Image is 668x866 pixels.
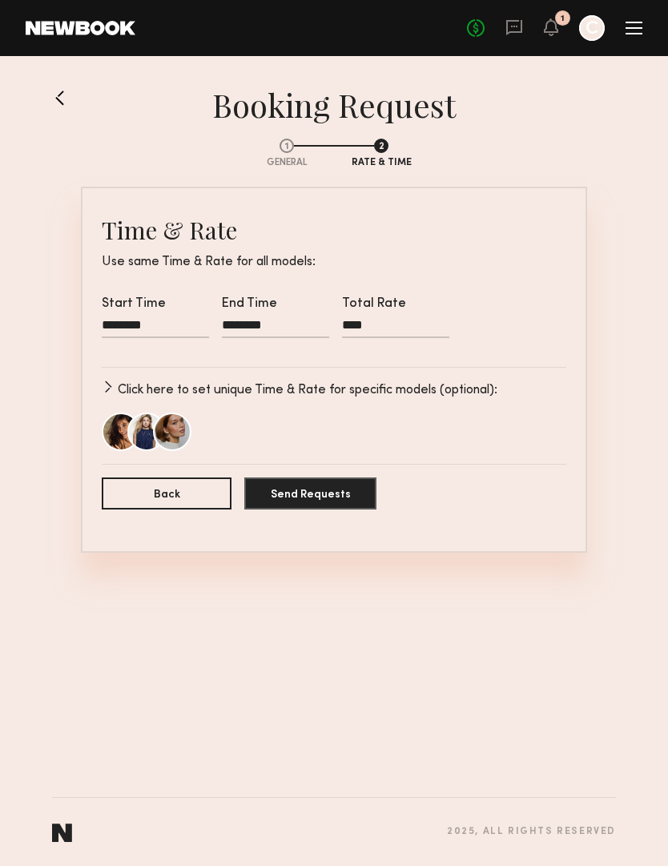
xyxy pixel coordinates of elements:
[447,827,616,837] div: 2025 , all rights reserved
[352,158,412,168] span: Rate & Time
[102,381,566,400] div: Click here to set unique Time & Rate for specific models (optional):
[102,297,209,311] div: Start Time
[579,15,605,41] a: C
[561,14,565,23] div: 1
[118,381,497,400] p: Click here to set unique Time & Rate for specific models (optional):
[222,297,329,311] div: End Time
[374,139,388,153] div: 2
[102,477,231,510] button: Back
[212,85,456,125] h1: booking Request
[342,318,449,338] input: Total Rate
[280,139,294,153] div: 1
[342,297,449,311] div: Total Rate
[244,477,376,510] button: Send Requests
[102,214,566,246] h2: Time & Rate
[267,158,308,168] span: General
[102,252,566,272] p: Use same Time & Rate for all models:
